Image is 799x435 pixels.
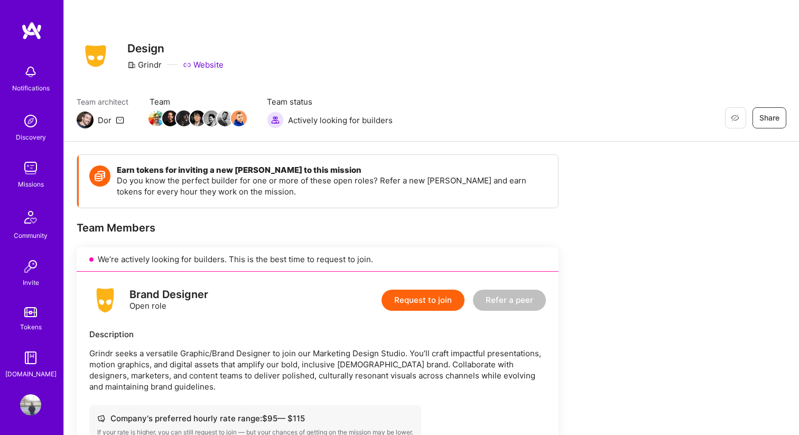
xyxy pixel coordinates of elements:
i: icon EyeClosed [731,114,739,122]
img: logo [21,21,42,40]
div: Tokens [20,321,42,332]
a: Team Member Avatar [163,109,177,127]
p: Do you know the perfect builder for one or more of these open roles? Refer a new [PERSON_NAME] an... [117,175,547,197]
button: Request to join [382,290,464,311]
img: Community [18,205,43,230]
div: Notifications [12,82,50,94]
a: Website [183,59,224,70]
img: Team Member Avatar [162,110,178,126]
img: guide book [20,347,41,368]
img: logo [89,284,121,316]
div: Company's preferred hourly rate range: $ 95 — $ 115 [97,413,413,424]
a: User Avatar [17,394,44,415]
i: icon CompanyGray [127,61,136,69]
img: User Avatar [20,394,41,415]
div: Dor [98,115,112,126]
a: Team Member Avatar [218,109,232,127]
span: Team status [267,96,393,107]
img: Team Member Avatar [231,110,247,126]
a: Team Member Avatar [232,109,246,127]
div: Description [89,329,546,340]
img: Team Architect [77,112,94,128]
a: Team Member Avatar [205,109,218,127]
a: Team Member Avatar [191,109,205,127]
img: bell [20,61,41,82]
img: Team Member Avatar [190,110,206,126]
div: We’re actively looking for builders. This is the best time to request to join. [77,247,559,272]
div: Community [14,230,48,241]
span: Share [759,113,779,123]
img: Team Member Avatar [148,110,164,126]
img: Company Logo [77,42,115,70]
h3: Design [127,42,224,55]
span: Team architect [77,96,128,107]
a: Team Member Avatar [150,109,163,127]
img: tokens [24,307,37,317]
button: Refer a peer [473,290,546,311]
span: Actively looking for builders [288,115,393,126]
div: Brand Designer [129,289,208,300]
img: Team Member Avatar [176,110,192,126]
i: icon Mail [116,116,124,124]
div: Discovery [16,132,46,143]
a: Team Member Avatar [177,109,191,127]
img: Actively looking for builders [267,112,284,128]
i: icon Cash [97,414,105,422]
span: Team [150,96,246,107]
img: discovery [20,110,41,132]
div: Missions [18,179,44,190]
div: [DOMAIN_NAME] [5,368,57,380]
img: teamwork [20,158,41,179]
img: Team Member Avatar [217,110,233,126]
h4: Earn tokens for inviting a new [PERSON_NAME] to this mission [117,165,547,175]
img: Token icon [89,165,110,187]
p: Grindr seeks a versatile Graphic/Brand Designer to join our Marketing Design Studio. You’ll craft... [89,348,546,392]
div: Grindr [127,59,162,70]
div: Team Members [77,221,559,235]
div: Invite [23,277,39,288]
img: Team Member Avatar [203,110,219,126]
button: Share [752,107,786,128]
img: Invite [20,256,41,277]
div: Open role [129,289,208,311]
